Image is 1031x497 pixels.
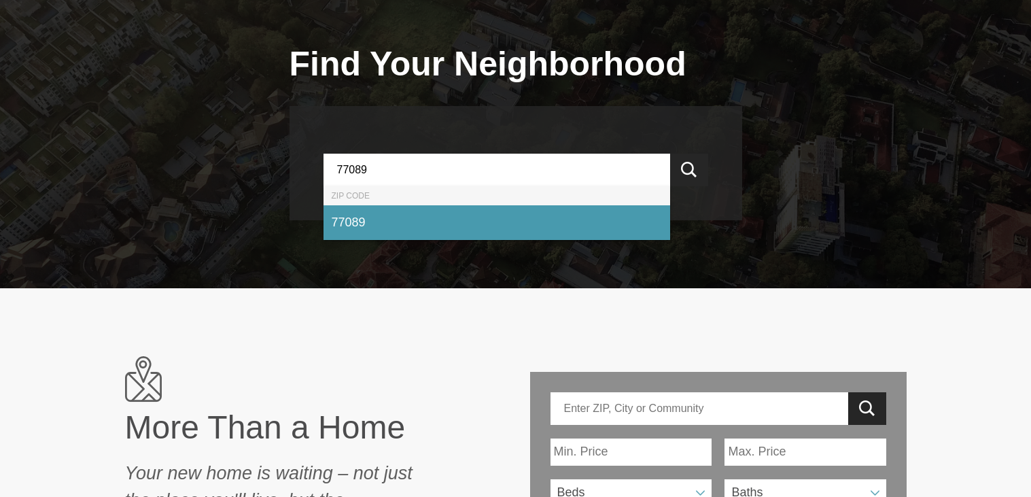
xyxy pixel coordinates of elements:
input: Enter ZIP, City or Community [551,392,848,425]
div: 77089 [324,205,670,240]
h1: Find Your Neighborhood [290,44,742,84]
input: Max. Price [724,439,886,466]
input: Min. Price [551,439,712,466]
h1: More Than a Home [125,408,516,447]
div: Zip Code [324,186,670,205]
input: Enter your ZIP [324,154,670,186]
